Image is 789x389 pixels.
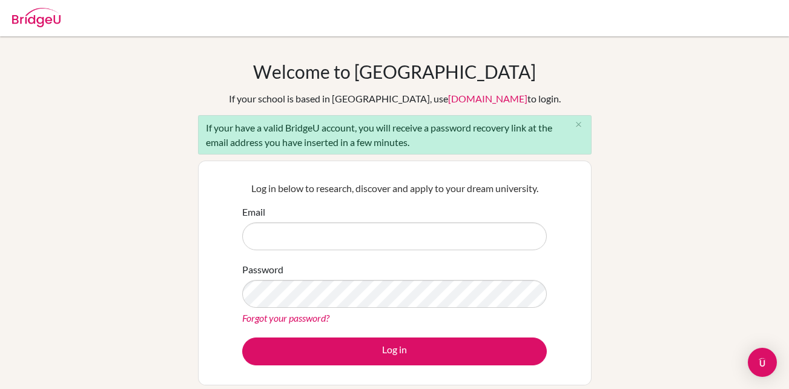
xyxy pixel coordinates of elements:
[567,116,591,134] button: Close
[448,93,527,104] a: [DOMAIN_NAME]
[574,120,583,129] i: close
[12,8,61,27] img: Bridge-U
[242,337,547,365] button: Log in
[242,262,283,277] label: Password
[242,312,329,324] a: Forgot your password?
[242,181,547,196] p: Log in below to research, discover and apply to your dream university.
[748,348,777,377] div: Open Intercom Messenger
[198,115,592,155] div: If your have a valid BridgeU account, you will receive a password recovery link at the email addr...
[229,91,561,106] div: If your school is based in [GEOGRAPHIC_DATA], use to login.
[253,61,536,82] h1: Welcome to [GEOGRAPHIC_DATA]
[242,205,265,219] label: Email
